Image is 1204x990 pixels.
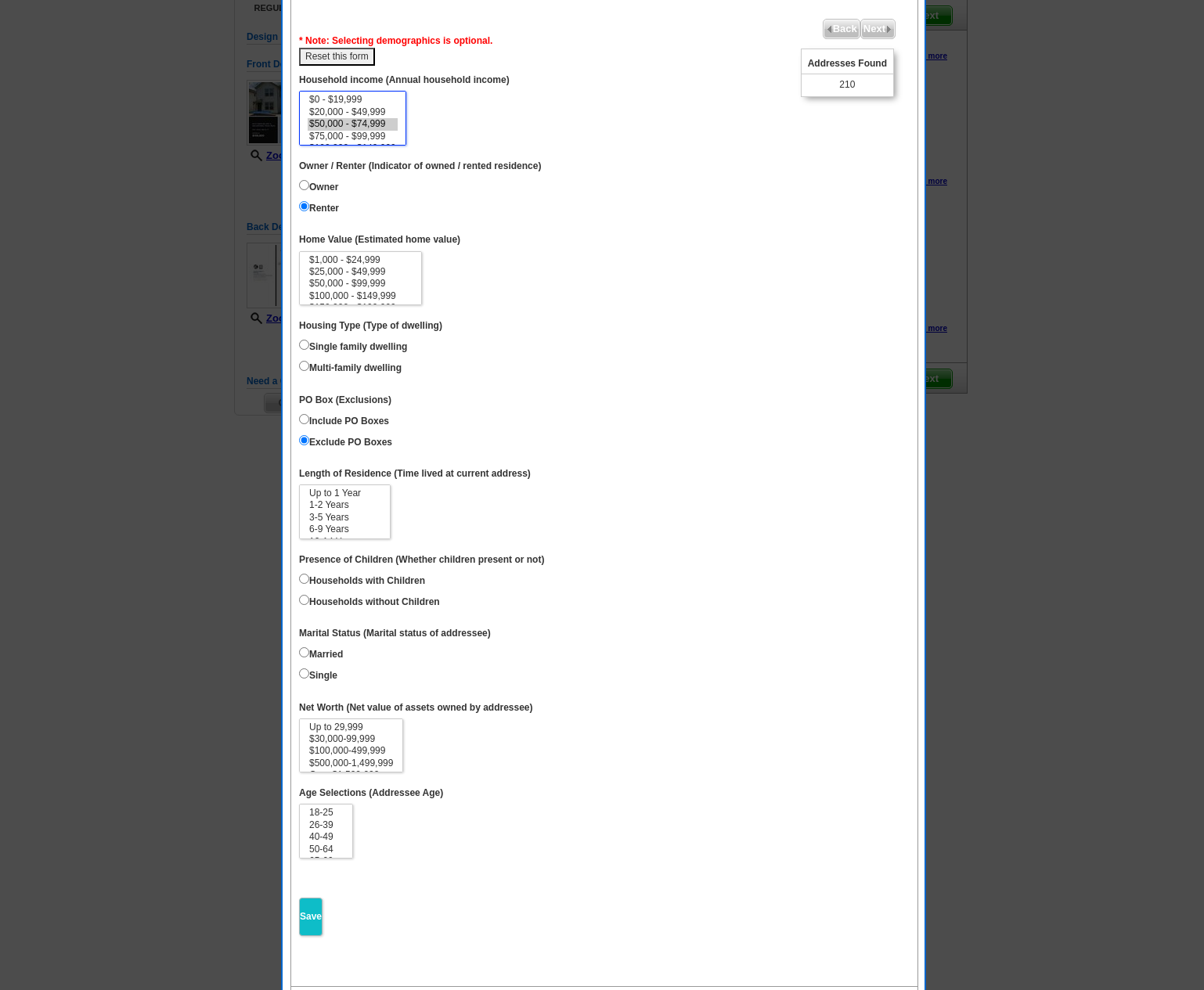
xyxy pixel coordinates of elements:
option: 1-2 Years [308,499,382,511]
label: Exclude PO Boxes [299,432,392,449]
img: button-next-arrow-gray.png [885,26,892,33]
label: PO Box (Exclusions) [299,394,391,407]
label: Marital Status (Marital status of addressee) [299,627,491,640]
option: 40-49 [308,831,344,843]
label: Household income (Annual household income) [299,74,510,87]
label: Presence of Children (Whether children present or not) [299,553,544,567]
label: Multi-family dwelling [299,358,402,375]
option: Up to 1 Year [308,488,382,499]
option: $75,000 - $99,999 [308,131,398,142]
option: 50-64 [308,844,344,855]
option: 26-39 [308,819,344,831]
option: Over $1,500,000 [308,769,395,781]
span: Back [824,20,860,38]
label: Households without Children [299,592,440,609]
label: Housing Type (Type of dwelling) [299,319,442,333]
option: $20,000 - $49,999 [308,106,398,118]
option: 3-5 Years [308,512,382,524]
input: Married [299,647,309,657]
label: Length of Residence (Time lived at current address) [299,467,531,481]
span: 210 [839,78,855,92]
label: Single [299,665,337,682]
option: $50,000 - $74,999 [308,118,398,130]
option: Up to 29,999 [308,722,395,733]
span: * Note: Selecting demographics is optional. [299,35,492,46]
input: Save [299,898,323,936]
option: $500,000-1,499,999 [308,758,395,769]
option: $100,000 - $149,999 [308,290,413,302]
option: 10-14 Years [308,536,382,548]
input: Exclude PO Boxes [299,435,309,445]
label: Home Value (Estimated home value) [299,233,460,247]
option: $100,000-499,999 [308,745,395,757]
label: Age Selections (Addressee Age) [299,787,443,800]
img: button-prev-arrow-gray.png [826,26,833,33]
label: Single family dwelling [299,337,407,354]
input: Households with Children [299,574,309,584]
input: Single family dwelling [299,340,309,350]
input: Owner [299,180,309,190]
a: Next [860,19,896,39]
label: Owner [299,177,338,194]
option: $100,000 - $149,999 [308,142,398,154]
option: $0 - $19,999 [308,94,398,106]
label: Renter [299,198,339,215]
label: Households with Children [299,571,425,588]
label: Include PO Boxes [299,411,389,428]
option: $50,000 - $99,999 [308,278,413,290]
option: 65-69 [308,855,344,867]
label: Married [299,644,343,661]
input: Households without Children [299,595,309,605]
option: $1,000 - $24,999 [308,254,413,266]
input: Include PO Boxes [299,414,309,424]
label: Owner / Renter (Indicator of owned / rented residence) [299,160,541,173]
button: Reset this form [299,48,375,66]
option: $30,000-99,999 [308,733,395,745]
option: $25,000 - $49,999 [308,266,413,278]
option: 6-9 Years [308,524,382,535]
label: Net Worth (Net value of assets owned by addressee) [299,701,533,715]
a: Back [823,19,860,39]
option: $150,000 - $199,999 [308,302,413,314]
input: Multi-family dwelling [299,361,309,371]
option: 18-25 [308,807,344,819]
span: Next [861,20,895,38]
iframe: LiveChat chat widget [891,626,1204,990]
span: Addresses Found [802,54,893,74]
input: Single [299,668,309,679]
input: Renter [299,201,309,211]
